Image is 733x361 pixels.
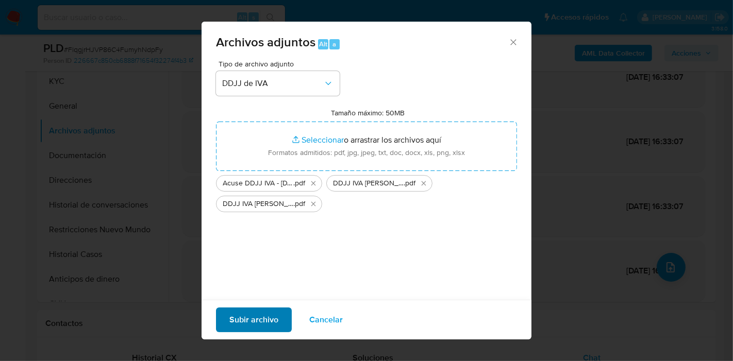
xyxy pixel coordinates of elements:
[216,307,292,332] button: Subir archivo
[223,199,293,209] span: DDJJ IVA [PERSON_NAME] S.R.L. - [DATE]
[307,198,320,210] button: Eliminar DDJJ IVA de CASTELAR S.R.L. - mayo 2025.pdf
[293,178,305,188] span: .pdf
[223,178,293,188] span: Acuse DDJJ IVA - [DATE]
[332,39,336,49] span: a
[293,199,305,209] span: .pdf
[307,177,320,190] button: Eliminar Acuse DDJJ IVA - mayo 2025.pdf
[229,308,278,331] span: Subir archivo
[508,37,518,46] button: Cerrar
[331,108,405,117] label: Tamaño máximo: 50MB
[216,171,517,212] ul: Archivos seleccionados
[319,39,327,49] span: Alt
[333,178,404,188] span: DDJJ IVA [PERSON_NAME] S.R.L. - [DATE]
[309,308,343,331] span: Cancelar
[296,307,356,332] button: Cancelar
[216,71,340,96] button: DDJJ de IVA
[219,60,342,67] span: Tipo de archivo adjunto
[404,178,415,188] span: .pdf
[418,177,430,190] button: Eliminar DDJJ IVA de CASTELAR S.R.L. - julio 2025.pdf
[222,78,323,89] span: DDJJ de IVA
[216,33,315,51] span: Archivos adjuntos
